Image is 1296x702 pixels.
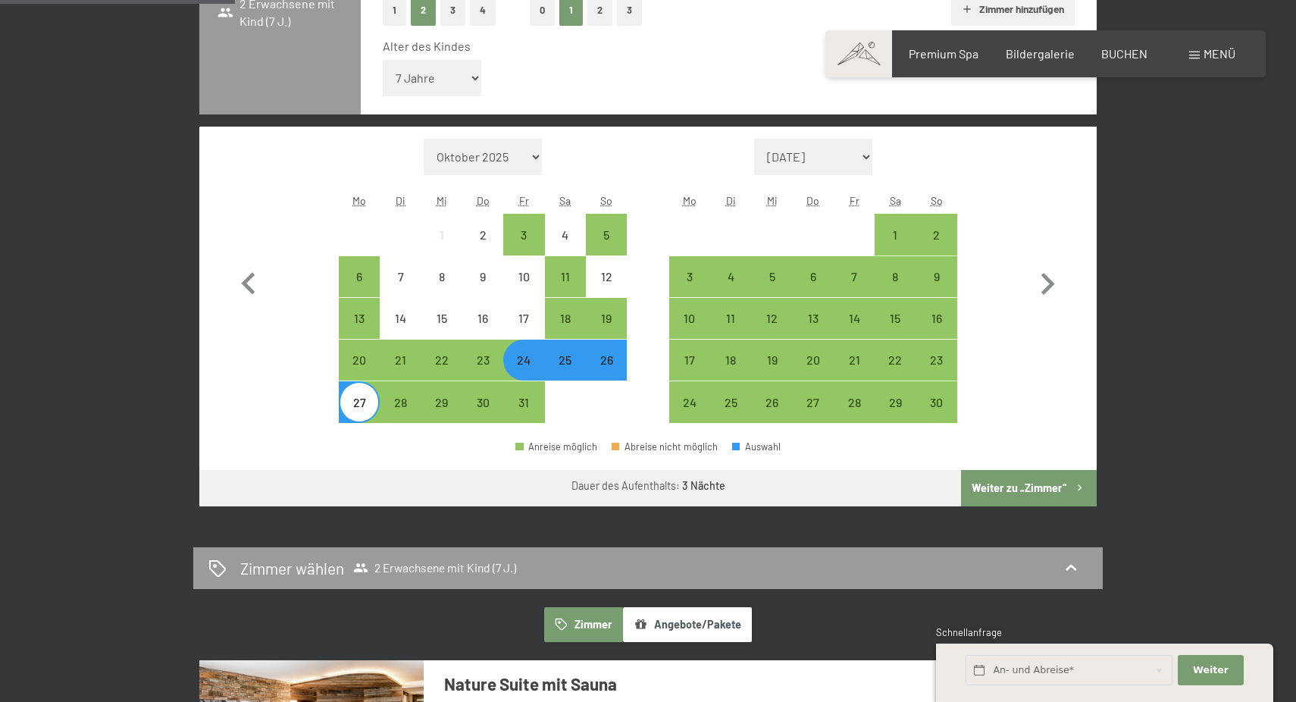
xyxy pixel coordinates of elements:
[710,256,751,297] div: Tue Nov 04 2025
[421,298,462,339] div: Wed Oct 15 2025
[505,396,543,434] div: 31
[669,381,710,422] div: Anreise möglich
[586,256,627,297] div: Anreise nicht möglich
[546,271,584,309] div: 11
[421,214,462,255] div: Anreise nicht möglich
[437,194,447,207] abbr: Mittwoch
[794,312,832,350] div: 13
[916,340,957,381] div: Sun Nov 23 2025
[1193,663,1229,677] span: Weiter
[875,381,916,422] div: Anreise möglich
[587,354,625,392] div: 26
[587,312,625,350] div: 19
[751,256,792,297] div: Wed Nov 05 2025
[423,354,461,392] div: 22
[712,271,750,309] div: 4
[751,381,792,422] div: Anreise möglich
[671,312,709,350] div: 10
[421,256,462,297] div: Wed Oct 08 2025
[918,312,956,350] div: 16
[546,312,584,350] div: 18
[503,381,544,422] div: Anreise möglich
[671,354,709,392] div: 17
[623,607,752,642] button: Angebote/Pakete
[751,340,792,381] div: Anreise möglich
[339,381,380,422] div: Anreise möglich
[834,381,875,422] div: Anreise möglich
[793,340,834,381] div: Thu Nov 20 2025
[545,214,586,255] div: Anreise nicht möglich
[918,229,956,267] div: 2
[421,381,462,422] div: Wed Oct 29 2025
[806,194,819,207] abbr: Donnerstag
[726,194,736,207] abbr: Dienstag
[931,194,943,207] abbr: Sonntag
[339,381,380,422] div: Mon Oct 27 2025
[682,479,725,492] b: 3 Nächte
[462,214,503,255] div: Thu Oct 02 2025
[875,256,916,297] div: Anreise möglich
[462,298,503,339] div: Anreise nicht möglich
[464,271,502,309] div: 9
[710,298,751,339] div: Anreise möglich
[916,340,957,381] div: Anreise möglich
[423,271,461,309] div: 8
[421,381,462,422] div: Anreise möglich
[612,442,718,452] div: Abreise nicht möglich
[546,229,584,267] div: 4
[340,396,378,434] div: 27
[340,354,378,392] div: 20
[380,298,421,339] div: Tue Oct 14 2025
[669,298,710,339] div: Anreise möglich
[462,340,503,381] div: Anreise möglich
[710,381,751,422] div: Tue Nov 25 2025
[1025,139,1069,424] button: Nächster Monat
[834,340,875,381] div: Fri Nov 21 2025
[916,214,957,255] div: Anreise möglich
[876,354,914,392] div: 22
[381,312,419,350] div: 14
[380,340,421,381] div: Anreise möglich
[876,271,914,309] div: 8
[505,229,543,267] div: 3
[1006,46,1075,61] span: Bildergalerie
[669,340,710,381] div: Anreise möglich
[421,214,462,255] div: Wed Oct 01 2025
[505,354,543,392] div: 24
[339,340,380,381] div: Mon Oct 20 2025
[834,298,875,339] div: Fri Nov 14 2025
[586,214,627,255] div: Sun Oct 05 2025
[477,194,490,207] abbr: Donnerstag
[545,340,586,381] div: Anreise möglich
[669,256,710,297] div: Mon Nov 03 2025
[918,396,956,434] div: 30
[462,298,503,339] div: Thu Oct 16 2025
[875,298,916,339] div: Anreise möglich
[339,340,380,381] div: Anreise möglich
[834,340,875,381] div: Anreise möglich
[916,298,957,339] div: Anreise möglich
[794,396,832,434] div: 27
[503,340,544,381] div: Anreise möglich
[751,256,792,297] div: Anreise möglich
[227,139,271,424] button: Vorheriger Monat
[767,194,778,207] abbr: Mittwoch
[464,354,502,392] div: 23
[916,256,957,297] div: Sun Nov 09 2025
[587,271,625,309] div: 12
[876,396,914,434] div: 29
[587,229,625,267] div: 5
[519,194,529,207] abbr: Freitag
[876,229,914,267] div: 1
[505,271,543,309] div: 10
[710,340,751,381] div: Anreise möglich
[890,194,901,207] abbr: Samstag
[421,298,462,339] div: Anreise nicht möglich
[1204,46,1235,61] span: Menü
[352,194,366,207] abbr: Montag
[732,442,781,452] div: Auswahl
[380,298,421,339] div: Anreise nicht möglich
[751,298,792,339] div: Anreise möglich
[505,312,543,350] div: 17
[683,194,697,207] abbr: Montag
